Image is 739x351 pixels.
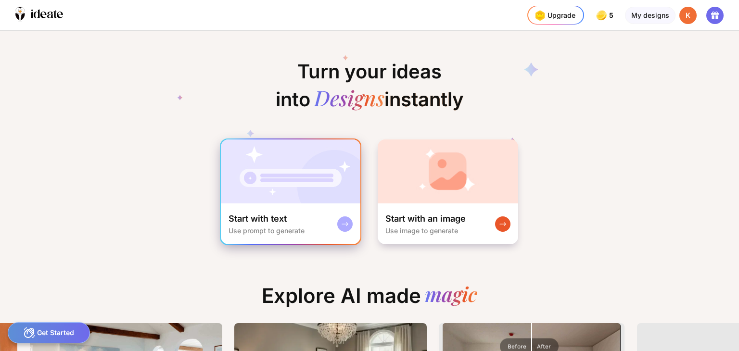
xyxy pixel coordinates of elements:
div: Upgrade [532,8,575,23]
div: My designs [625,7,675,24]
img: startWithImageCardBg.jpg [378,139,518,203]
div: magic [425,284,477,308]
div: Use image to generate [385,226,458,235]
img: upgrade-nav-btn-icon.gif [532,8,548,23]
div: Explore AI made [254,284,485,315]
span: 5 [609,12,615,19]
div: Start with an image [385,213,466,225]
img: startWithTextCardBg.jpg [221,139,360,203]
div: Get Started [8,322,90,343]
div: K [679,7,697,24]
div: Use prompt to generate [229,226,305,235]
div: Start with text [229,213,287,225]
